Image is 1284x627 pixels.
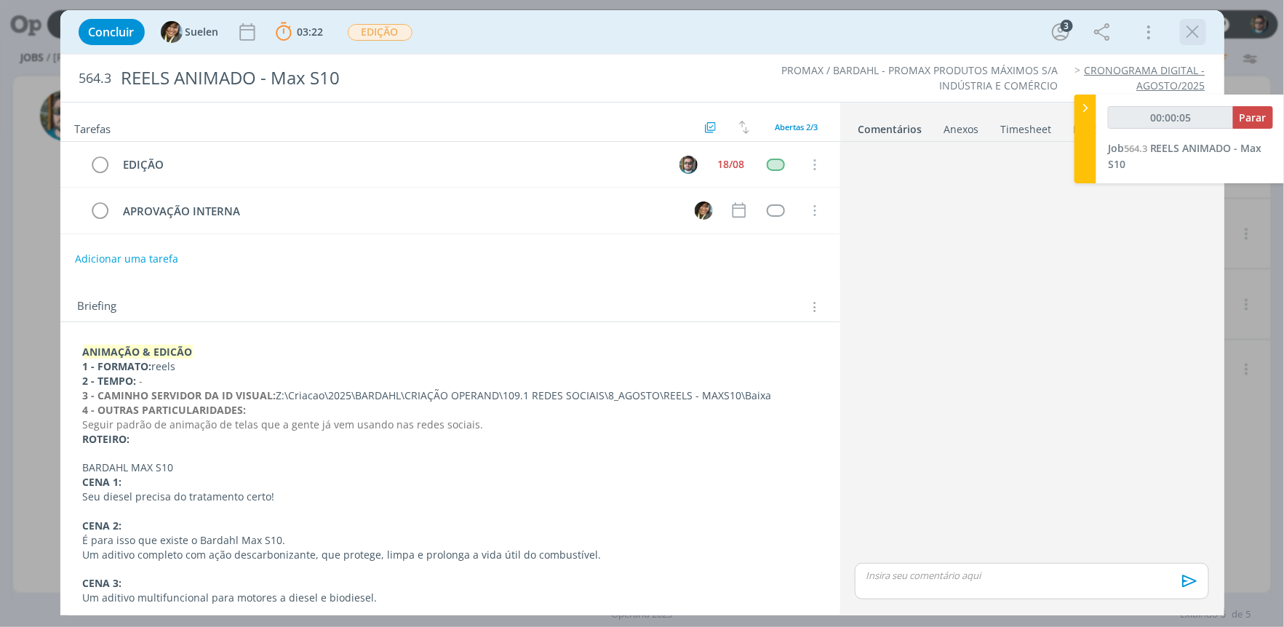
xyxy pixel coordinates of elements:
div: dialog [60,10,1224,615]
span: Abertas 2/3 [775,121,818,132]
a: Job564.3REELS ANIMADO - Max S10 [1108,141,1262,171]
button: Adicionar uma tarefa [74,246,179,272]
p: reels [83,359,818,374]
a: Timesheet [1000,116,1053,137]
span: REELS ANIMADO - Max S10 [1108,141,1262,171]
span: 03:22 [298,25,324,39]
span: - [140,374,143,388]
span: 564.3 [1124,142,1147,155]
button: 03:22 [272,20,327,44]
button: Concluir [79,19,145,45]
p: Seu diesel precisa do tratamento certo! [83,490,818,504]
strong: 4 - OUTRAS PARTICULARIDADES: [83,403,247,417]
button: EDIÇÃO [347,23,413,41]
p: BARDAHL MAX S10 [83,460,818,475]
p: Z:\Criacao\2025\BARDAHL\CRIAÇÃO OPERAND\109.1 REDES SOCIAIS\8_AGOSTO\REELS - MAXS10\Baixa [83,388,818,403]
a: Histórico [1073,116,1117,137]
span: Suelen [186,27,219,37]
div: EDIÇÃO [117,156,666,174]
strong: CENA 2: [83,519,122,532]
p: É para isso que existe o Bardahl Max S10. [83,533,818,548]
strong: 1 - FORMATO: [83,359,152,373]
button: Parar [1233,106,1273,129]
strong: ANIMAÇÃO & EDICÃO [83,345,193,359]
p: Um aditivo completo com ação descarbonizante, que protege, limpa e prolonga a vida útil do combus... [83,548,818,562]
strong: 2 - TEMPO: [83,374,137,388]
a: PROMAX / BARDAHL - PROMAX PRODUTOS MÁXIMOS S/A INDÚSTRIA E COMÉRCIO [782,63,1058,92]
button: 3 [1049,20,1072,44]
img: arrow-down-up.svg [739,121,749,134]
p: Um aditivo multifuncional para motores a diesel e biodiesel. [83,591,818,605]
span: Seguir padrão de animação de telas que a gente já vem usando nas redes sociais. [83,418,484,431]
div: APROVAÇÃO INTERNA [117,202,682,220]
div: Anexos [944,122,979,137]
span: Concluir [89,26,135,38]
strong: CENA 1: [83,475,122,489]
img: S [161,21,183,43]
strong: 3 - CAMINHO SERVIDOR DA ID VISUAL: [83,388,276,402]
button: SSuelen [161,21,219,43]
span: Parar [1240,111,1267,124]
img: R [679,156,698,174]
a: CRONOGRAMA DIGITAL - AGOSTO/2025 [1085,63,1205,92]
a: Comentários [858,116,923,137]
button: S [693,199,715,221]
div: 18/08 [718,159,745,169]
span: Briefing [78,297,117,316]
span: EDIÇÃO [348,24,412,41]
strong: CENA 3: [83,576,122,590]
div: REELS ANIMADO - Max S10 [115,60,730,96]
strong: ROTEIRO: [83,432,130,446]
span: Tarefas [75,119,111,136]
span: 564.3 [79,71,112,87]
img: S [695,201,713,220]
div: 3 [1061,20,1073,32]
button: R [678,153,700,175]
